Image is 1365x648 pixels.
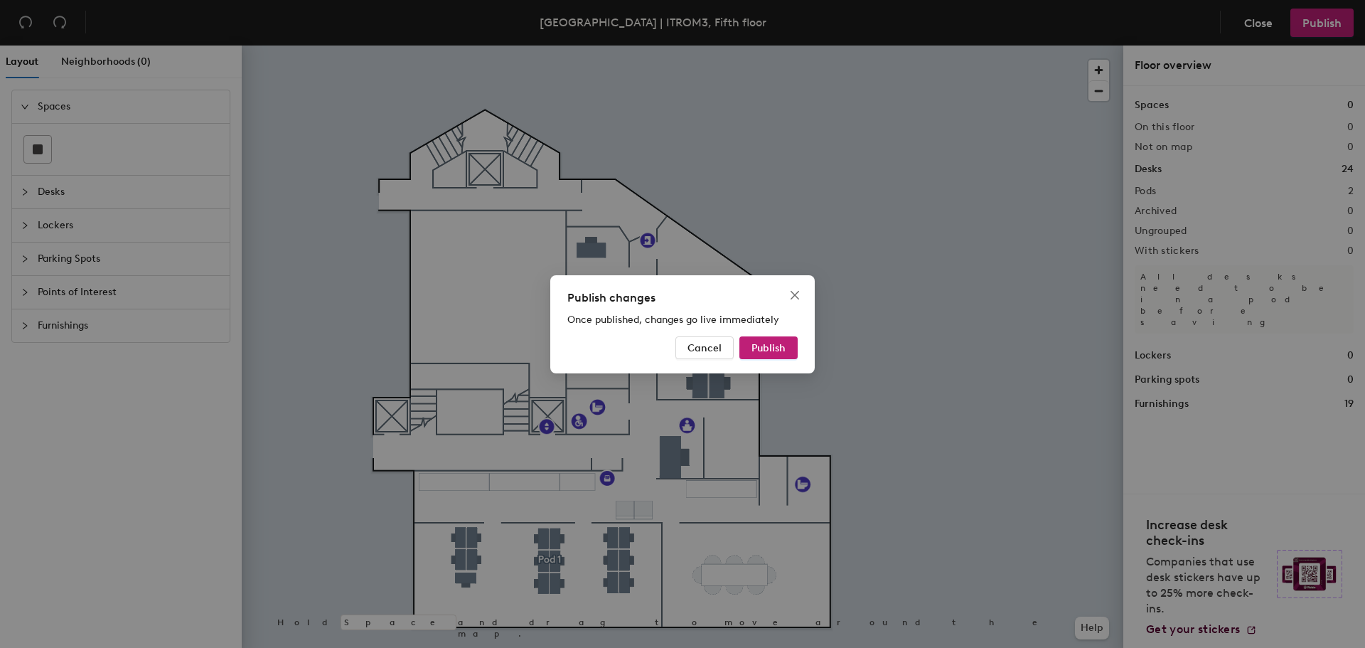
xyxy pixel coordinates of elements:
div: Publish changes [567,290,798,307]
button: Close [783,284,806,307]
span: Cancel [687,341,722,354]
button: Publish [739,336,798,359]
span: Once published, changes go live immediately [567,314,779,326]
span: Close [783,290,806,301]
button: Cancel [675,336,734,359]
span: Publish [751,341,786,354]
span: close [789,290,801,301]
